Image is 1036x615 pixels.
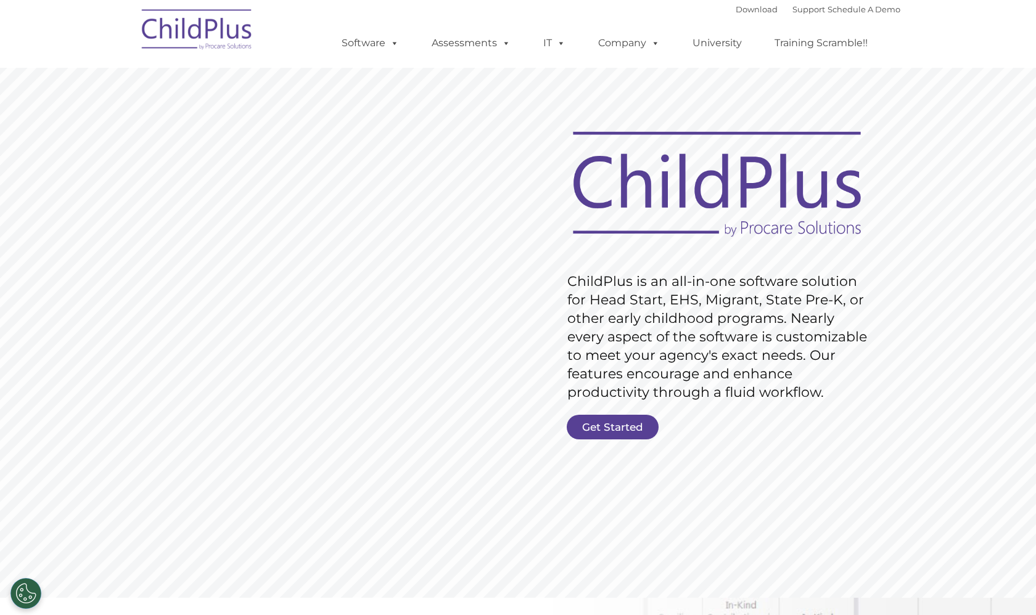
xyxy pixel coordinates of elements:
[567,272,873,402] rs-layer: ChildPlus is an all-in-one software solution for Head Start, EHS, Migrant, State Pre-K, or other ...
[329,31,411,55] a: Software
[762,31,880,55] a: Training Scramble!!
[586,31,672,55] a: Company
[828,4,900,14] a: Schedule A Demo
[792,4,825,14] a: Support
[136,1,259,62] img: ChildPlus by Procare Solutions
[680,31,754,55] a: University
[10,578,41,609] button: Cookies Settings
[419,31,523,55] a: Assessments
[736,4,778,14] a: Download
[531,31,578,55] a: IT
[736,4,900,14] font: |
[567,415,659,439] a: Get Started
